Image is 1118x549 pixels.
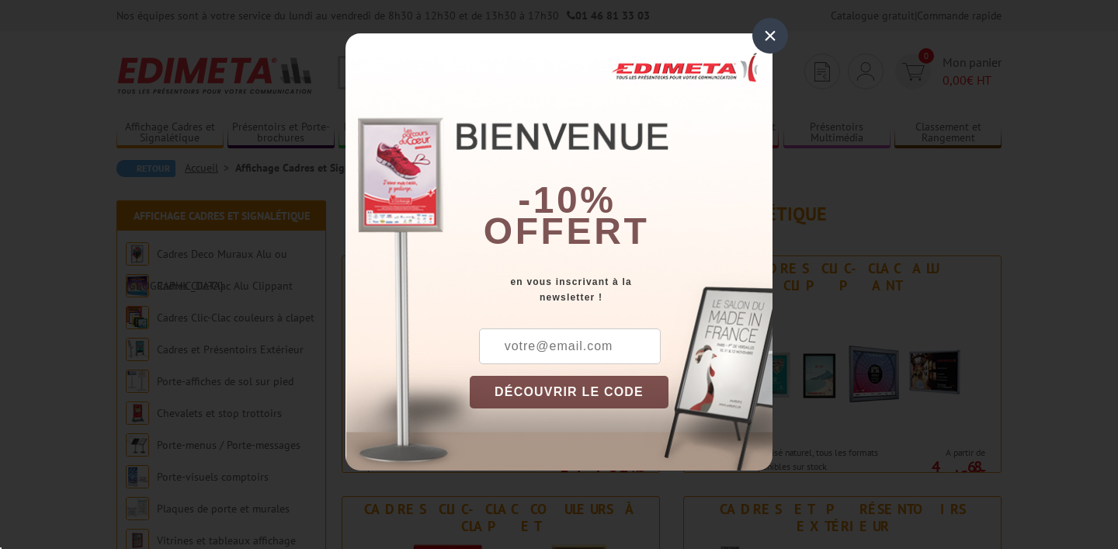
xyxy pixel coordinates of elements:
font: offert [484,210,650,252]
div: × [752,18,788,54]
button: DÉCOUVRIR LE CODE [470,376,668,408]
div: en vous inscrivant à la newsletter ! [470,274,773,305]
input: votre@email.com [479,328,661,364]
b: -10% [518,179,616,221]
